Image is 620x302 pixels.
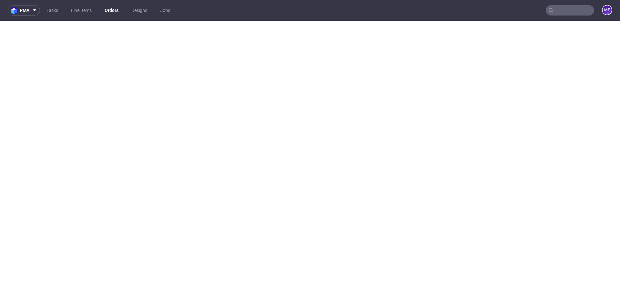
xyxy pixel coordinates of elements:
[101,5,122,16] a: Orders
[128,5,151,16] a: Designs
[156,5,174,16] a: Jobs
[43,5,62,16] a: Tasks
[11,7,20,14] img: logo
[20,8,29,13] span: pma
[8,5,40,16] button: pma
[603,5,612,15] figcaption: MF
[67,5,96,16] a: Line Items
